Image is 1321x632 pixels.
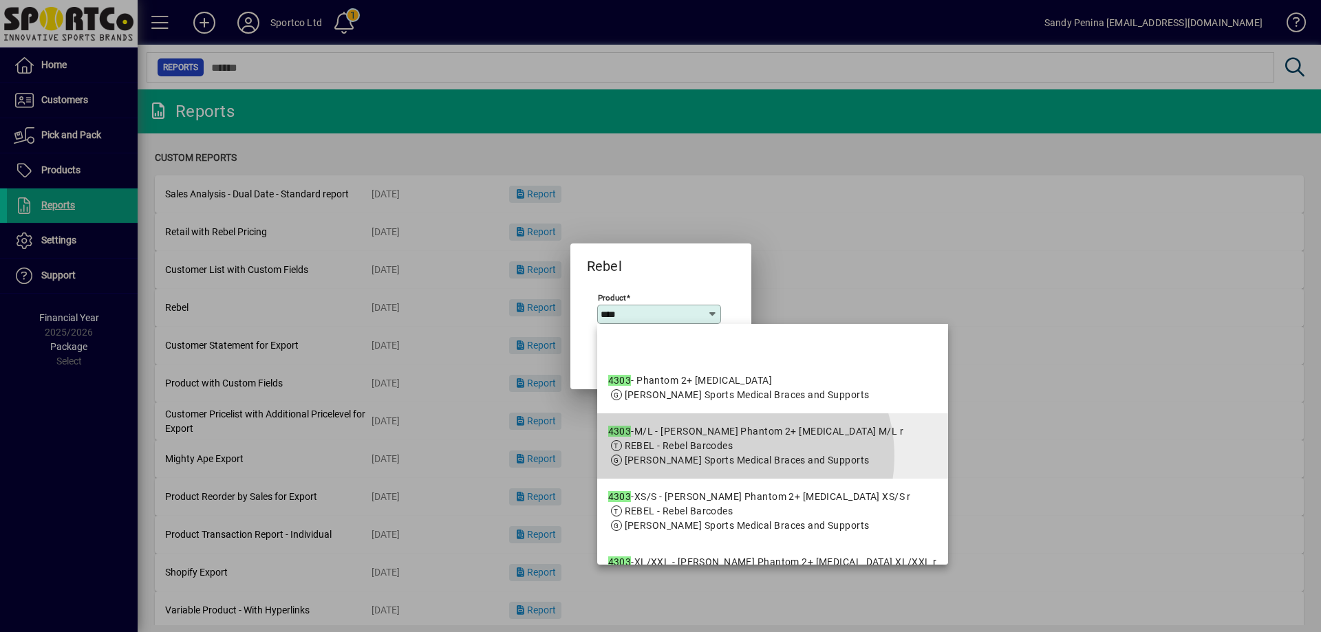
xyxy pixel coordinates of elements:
h2: Rebel [570,243,638,277]
mat-option: 4303-XL/XXL - McDavid Phantom 2+ Ankle Brace XL/XXL r [597,544,948,609]
mat-option: 4303-M/L - McDavid Phantom 2+ Ankle Brace M/L r [597,413,948,479]
div: -M/L - [PERSON_NAME] Phantom 2+ [MEDICAL_DATA] M/L r [608,424,904,439]
mat-label: Product [598,292,626,302]
span: REBEL - Rebel Barcodes [625,505,733,516]
div: -XS/S - [PERSON_NAME] Phantom 2+ [MEDICAL_DATA] XS/S r [608,490,911,504]
em: 4303 [608,556,632,567]
mat-option: 4303-XS/S - McDavid Phantom 2+ Ankle Brace XS/S r [597,479,948,544]
span: REBEL - Rebel Barcodes [625,440,733,451]
span: [PERSON_NAME] Sports Medical Braces and Supports [625,389,870,400]
span: [PERSON_NAME] Sports Medical Braces and Supports [625,455,870,466]
em: 4303 [608,426,632,437]
span: [PERSON_NAME] Sports Medical Braces and Supports [625,520,870,531]
div: -XL/XXL - [PERSON_NAME] Phantom 2+ [MEDICAL_DATA] XL/XXL r [608,555,937,569]
mat-option: 4303 - Phantom 2+ Ankle Brace [597,362,948,413]
em: 4303 [608,491,632,502]
em: 4303 [608,375,632,386]
div: - Phantom 2+ [MEDICAL_DATA] [608,373,870,388]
